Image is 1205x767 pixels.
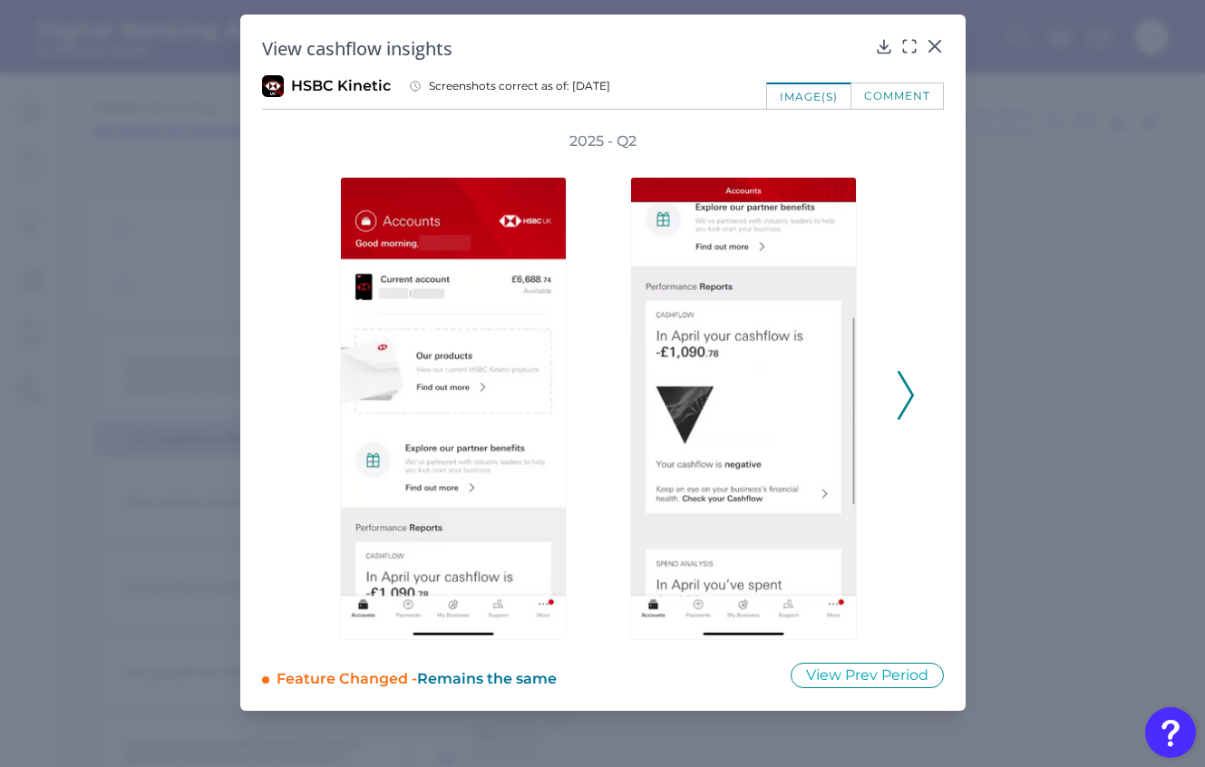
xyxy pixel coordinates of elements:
[340,177,567,640] img: Post-Move-1368-Q2-2025-SME-HSBCKin-001.png
[417,670,557,687] span: Remains the same
[291,76,391,96] span: HSBC Kinetic
[630,177,857,640] img: Cashflow-1137-Q2-2025-SME-HSBCKin-001.png
[851,83,944,109] div: comment
[262,36,868,61] h2: View cashflow insights
[569,131,637,151] h3: 2025 - Q2
[791,663,944,688] button: View Prev Period
[1145,707,1196,758] button: Open Resource Center
[277,662,766,689] div: Feature Changed -
[429,79,610,93] span: Screenshots correct as of: [DATE]
[262,75,284,97] img: HSBC Kinetic
[766,83,851,109] div: image(s)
